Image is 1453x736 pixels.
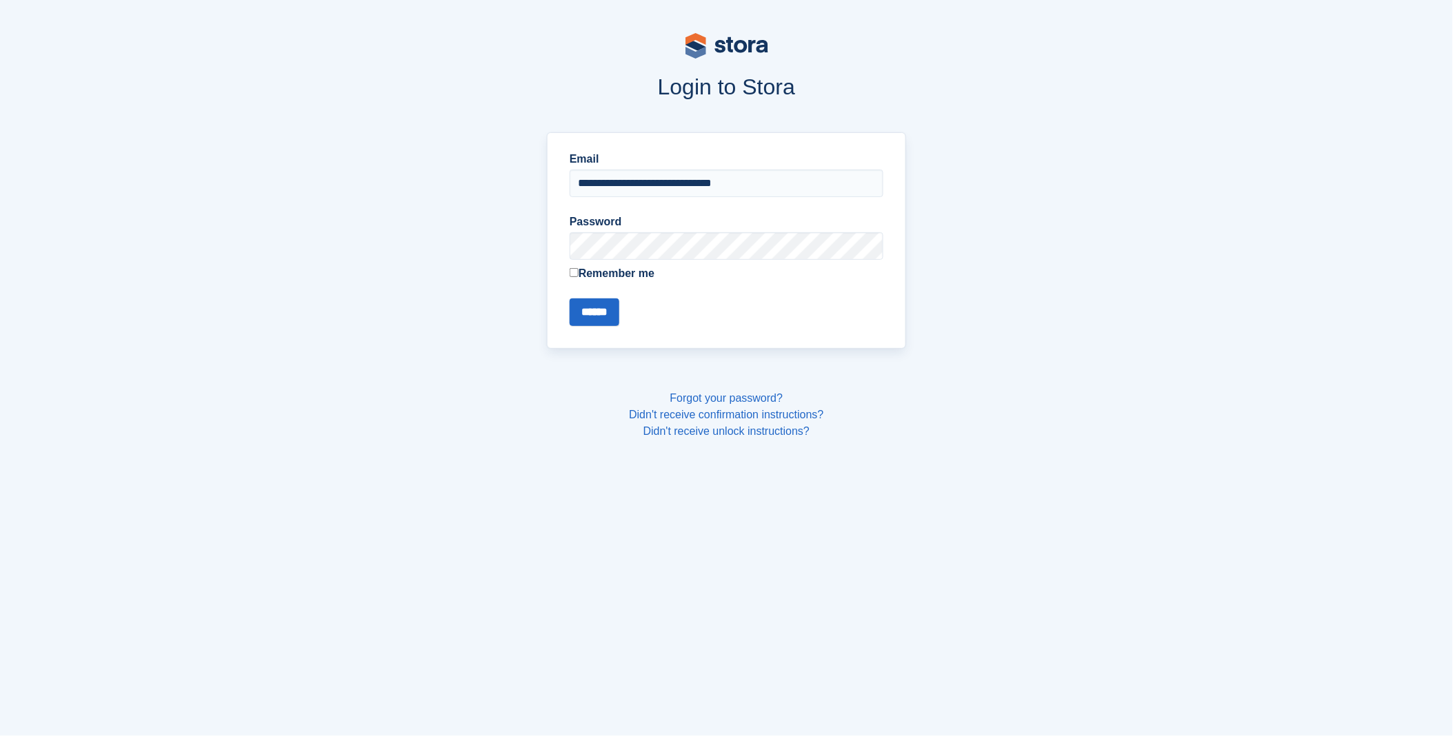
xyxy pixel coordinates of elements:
[685,33,768,59] img: stora-logo-53a41332b3708ae10de48c4981b4e9114cc0af31d8433b30ea865607fb682f29.svg
[570,214,883,230] label: Password
[284,74,1170,99] h1: Login to Stora
[570,151,883,167] label: Email
[670,392,783,404] a: Forgot your password?
[629,409,823,420] a: Didn't receive confirmation instructions?
[570,265,883,282] label: Remember me
[643,425,810,437] a: Didn't receive unlock instructions?
[570,268,579,277] input: Remember me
